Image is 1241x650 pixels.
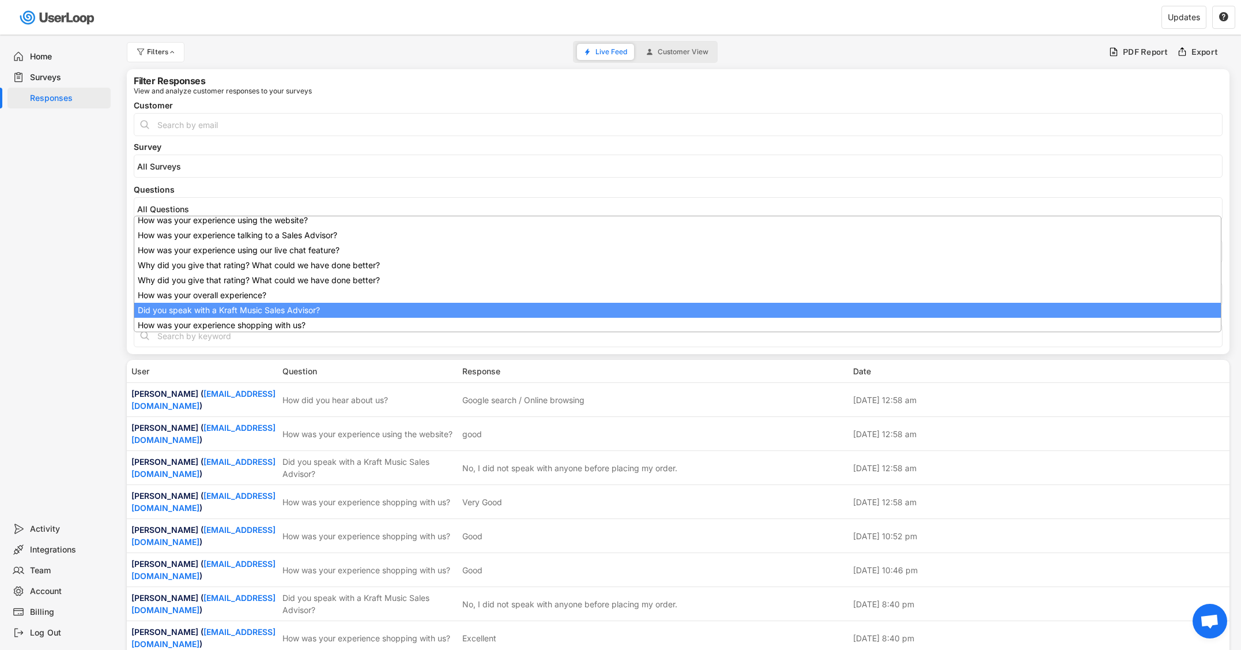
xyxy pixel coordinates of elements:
[134,288,1221,303] li: How was your overall experience?
[462,564,482,576] div: Good
[131,423,276,445] a: [EMAIL_ADDRESS][DOMAIN_NAME]
[134,76,205,85] div: Filter Responses
[131,593,276,615] a: [EMAIL_ADDRESS][DOMAIN_NAME]
[134,228,1221,243] li: How was your experience talking to a Sales Advisor?
[853,530,1225,542] div: [DATE] 10:52 pm
[462,496,502,508] div: Very Good
[131,524,276,548] div: [PERSON_NAME] ( )
[577,44,634,60] button: Live Feed
[134,113,1223,136] input: Search by email
[853,394,1225,406] div: [DATE] 12:58 am
[1168,13,1200,21] div: Updates
[131,365,276,377] div: User
[853,428,1225,440] div: [DATE] 12:58 am
[134,303,1221,318] li: Did you speak with a Kraft Music Sales Advisor?
[137,161,1225,171] input: All Surveys
[134,324,1223,347] input: Search by keyword
[1219,12,1228,22] text: 
[30,628,106,638] div: Log Out
[658,48,708,55] span: Customer View
[134,273,1221,288] li: Why did you give that rating? What could we have done better?
[131,457,276,479] a: [EMAIL_ADDRESS][DOMAIN_NAME]
[134,102,1223,110] div: Customer
[30,544,106,555] div: Integrations
[282,530,455,542] div: How was your experience shopping with us?
[282,394,455,406] div: How did you hear about us?
[131,592,276,616] div: [PERSON_NAME] ( )
[853,598,1225,610] div: [DATE] 8:40 pm
[462,428,482,440] div: good
[282,456,455,480] div: Did you speak with a Kraft Music Sales Advisor?
[131,559,276,581] a: [EMAIL_ADDRESS][DOMAIN_NAME]
[1193,604,1227,638] div: Open chat
[282,564,455,576] div: How was your experience shopping with us?
[462,365,846,377] div: Response
[131,490,276,514] div: [PERSON_NAME] ( )
[1219,12,1229,22] button: 
[134,213,1221,228] li: How was your experience using the website?
[639,44,715,60] button: Customer View
[131,626,276,650] div: [PERSON_NAME] ( )
[853,462,1225,474] div: [DATE] 12:58 am
[30,93,106,104] div: Responses
[282,365,455,377] div: Question
[131,627,276,649] a: [EMAIL_ADDRESS][DOMAIN_NAME]
[134,258,1221,273] li: Why did you give that rating? What could we have done better?
[282,632,455,644] div: How was your experience shopping with us?
[131,558,276,582] div: [PERSON_NAME] ( )
[1191,47,1219,57] div: Export
[137,204,1225,214] input: All Questions
[462,598,677,610] div: No, I did not speak with anyone before placing my order.
[134,243,1221,258] li: How was your experience using our live chat feature?
[462,632,496,644] div: Excellent
[131,456,276,480] div: [PERSON_NAME] ( )
[595,48,627,55] span: Live Feed
[462,462,677,474] div: No, I did not speak with anyone before placing my order.
[853,564,1225,576] div: [DATE] 10:46 pm
[282,496,455,508] div: How was your experience shopping with us?
[131,422,276,446] div: [PERSON_NAME] ( )
[131,491,276,513] a: [EMAIL_ADDRESS][DOMAIN_NAME]
[131,388,276,412] div: [PERSON_NAME] ( )
[853,365,1225,377] div: Date
[134,88,312,95] div: View and analyze customer responses to your surveys
[30,72,106,83] div: Surveys
[282,592,455,616] div: Did you speak with a Kraft Music Sales Advisor?
[30,565,106,576] div: Team
[853,496,1225,508] div: [DATE] 12:58 am
[134,143,1223,151] div: Survey
[30,51,106,62] div: Home
[134,186,1223,194] div: Questions
[131,389,276,411] a: [EMAIL_ADDRESS][DOMAIN_NAME]
[30,586,106,597] div: Account
[853,632,1225,644] div: [DATE] 8:40 pm
[30,524,106,535] div: Activity
[462,394,584,406] div: Google search / Online browsing
[134,318,1221,333] li: How was your experience shopping with us?
[131,525,276,547] a: [EMAIL_ADDRESS][DOMAIN_NAME]
[17,6,99,29] img: userloop-logo-01.svg
[30,607,106,618] div: Billing
[1123,47,1168,57] div: PDF Report
[282,428,455,440] div: How was your experience using the website?
[147,48,177,55] div: Filters
[462,530,482,542] div: Good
